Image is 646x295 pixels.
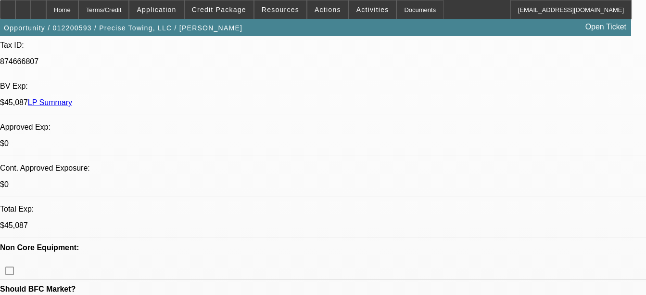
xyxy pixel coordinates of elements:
span: Opportunity / 012200593 / Precise Towing, LLC / [PERSON_NAME] [4,24,242,32]
a: LP Summary [28,98,72,107]
span: Activities [356,6,389,13]
button: Resources [254,0,306,19]
span: Resources [262,6,299,13]
button: Actions [307,0,348,19]
span: Actions [315,6,341,13]
button: Activities [349,0,396,19]
button: Application [129,0,183,19]
a: Open Ticket [582,19,630,35]
span: Application [137,6,176,13]
button: Credit Package [185,0,253,19]
span: Credit Package [192,6,246,13]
